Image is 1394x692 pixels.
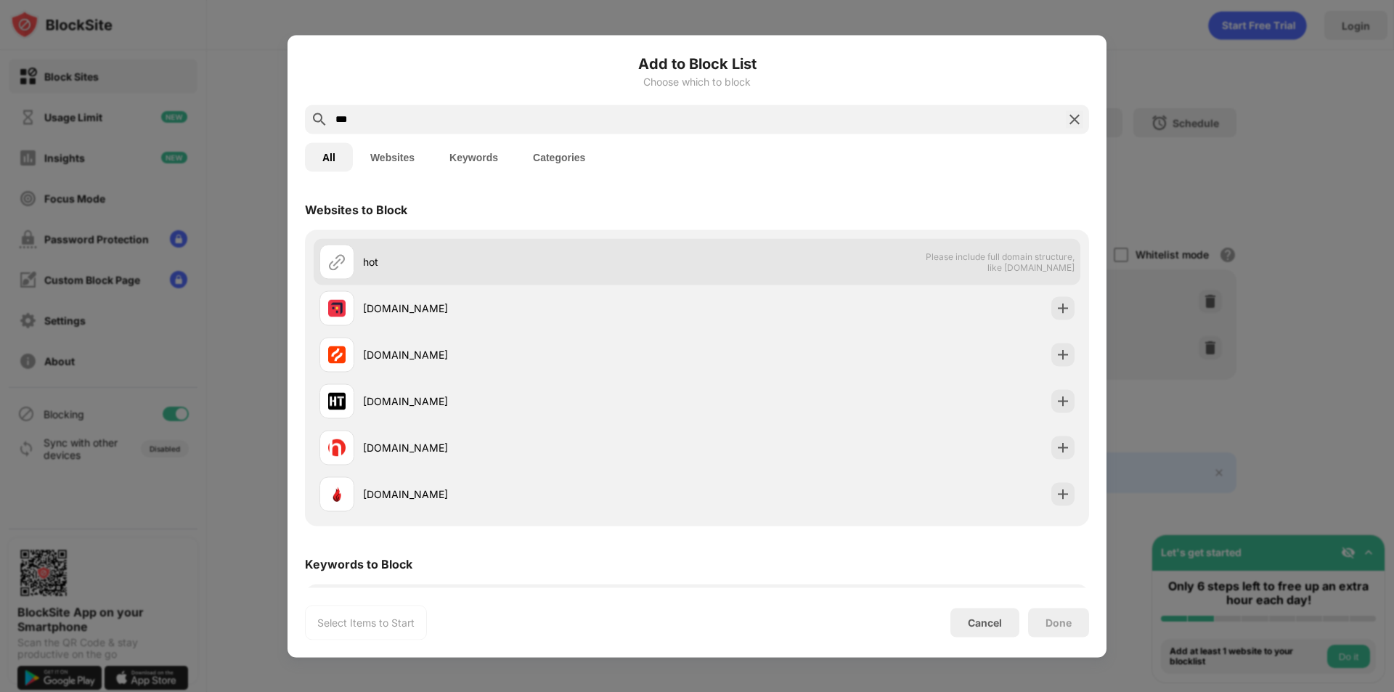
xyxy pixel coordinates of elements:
[363,301,697,316] div: [DOMAIN_NAME]
[515,142,603,171] button: Categories
[328,392,346,410] img: favicons
[305,142,353,171] button: All
[363,440,697,455] div: [DOMAIN_NAME]
[328,485,346,502] img: favicons
[328,346,346,363] img: favicons
[432,142,515,171] button: Keywords
[328,439,346,456] img: favicons
[305,76,1089,87] div: Choose which to block
[1045,616,1072,628] div: Done
[968,616,1002,629] div: Cancel
[328,299,346,317] img: favicons
[363,487,697,502] div: [DOMAIN_NAME]
[353,142,432,171] button: Websites
[328,253,346,270] img: url.svg
[305,202,407,216] div: Websites to Block
[363,347,697,362] div: [DOMAIN_NAME]
[317,615,415,630] div: Select Items to Start
[363,254,697,269] div: hot
[311,110,328,128] img: search.svg
[1066,110,1083,128] img: search-close
[363,394,697,409] div: [DOMAIN_NAME]
[305,556,412,571] div: Keywords to Block
[305,52,1089,74] h6: Add to Block List
[925,251,1075,272] span: Please include full domain structure, like [DOMAIN_NAME]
